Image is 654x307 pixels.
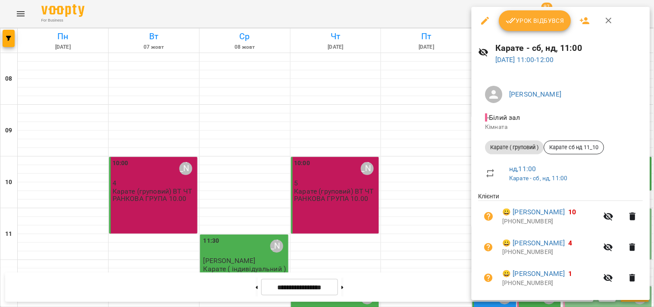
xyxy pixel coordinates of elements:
[506,16,565,26] span: Урок відбувся
[503,279,598,288] p: [PHONE_NUMBER]
[485,113,523,122] span: - Білий зал
[496,41,643,55] h6: Карате - сб, нд, 11:00
[503,269,565,279] a: 😀 [PERSON_NAME]
[485,144,544,151] span: Карате ( груповий )
[479,237,499,258] button: Візит ще не сплачено. Додати оплату?
[479,268,499,288] button: Візит ще не сплачено. Додати оплату?
[503,248,598,257] p: [PHONE_NUMBER]
[569,208,576,216] span: 10
[479,206,499,227] button: Візит ще не сплачено. Додати оплату?
[503,207,565,217] a: 😀 [PERSON_NAME]
[510,165,536,173] a: нд , 11:00
[510,90,562,98] a: [PERSON_NAME]
[503,217,598,226] p: [PHONE_NUMBER]
[569,269,573,278] span: 1
[544,144,604,151] span: Карате сб нд 11_10
[510,175,568,182] a: Карате - сб, нд, 11:00
[503,238,565,248] a: 😀 [PERSON_NAME]
[499,10,572,31] button: Урок відбувся
[544,141,604,154] div: Карате сб нд 11_10
[496,56,554,64] a: [DATE] 11:00-12:00
[569,239,573,247] span: 4
[485,123,636,132] p: Кімната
